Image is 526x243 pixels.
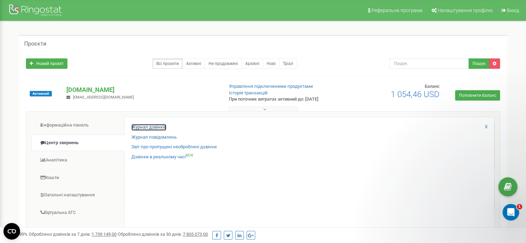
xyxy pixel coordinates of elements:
span: Налаштування профілю [438,8,492,13]
span: Оброблено дзвінків за 7 днів : [29,232,117,237]
a: Поповнити баланс [455,90,500,101]
button: Open CMP widget [3,223,20,240]
button: Пошук [469,58,489,69]
span: [EMAIL_ADDRESS][DOMAIN_NAME] [73,95,134,100]
a: Не продовжені [205,58,242,69]
a: Тріал [279,58,297,69]
a: Нові [263,58,279,69]
iframe: Intercom live chat [502,204,519,221]
a: Архівні [241,58,263,69]
a: Всі проєкти [153,58,183,69]
a: Загальні налаштування [31,187,124,204]
a: Аналiтика [31,152,124,169]
a: Історія транзакцій [229,90,268,95]
span: 1 054,46 USD [391,90,440,99]
a: X [485,124,488,130]
u: 7 835 073,00 [183,232,208,237]
span: 1 [517,204,522,209]
a: Віртуальна АТС [31,204,124,221]
p: [DOMAIN_NAME] [66,85,218,94]
sup: NEW [186,153,193,157]
input: Пошук [389,58,469,69]
span: Активний [30,91,52,96]
span: Вихід [507,8,519,13]
a: Кошти [31,169,124,186]
a: Журнал повідомлень [131,134,177,141]
h5: Проєкти [24,41,46,47]
a: Дзвінки в реальному часіNEW [131,154,193,160]
a: Центр звернень [31,134,124,151]
a: Новий проєкт [26,58,67,69]
a: Журнал дзвінків [131,124,166,131]
a: Управління підключеними продуктами [229,84,313,89]
a: Інформаційна панель [31,117,124,134]
a: Активні [182,58,205,69]
u: 1 739 149,00 [92,232,117,237]
p: При поточних витратах активний до: [DATE] [229,96,340,103]
span: Баланс [425,84,440,89]
span: Оброблено дзвінків за 30 днів : [118,232,208,237]
span: Реферальна програма [371,8,423,13]
a: Звіт про пропущені необроблені дзвінки [131,144,217,150]
a: Наскрізна аналітика [31,222,124,239]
